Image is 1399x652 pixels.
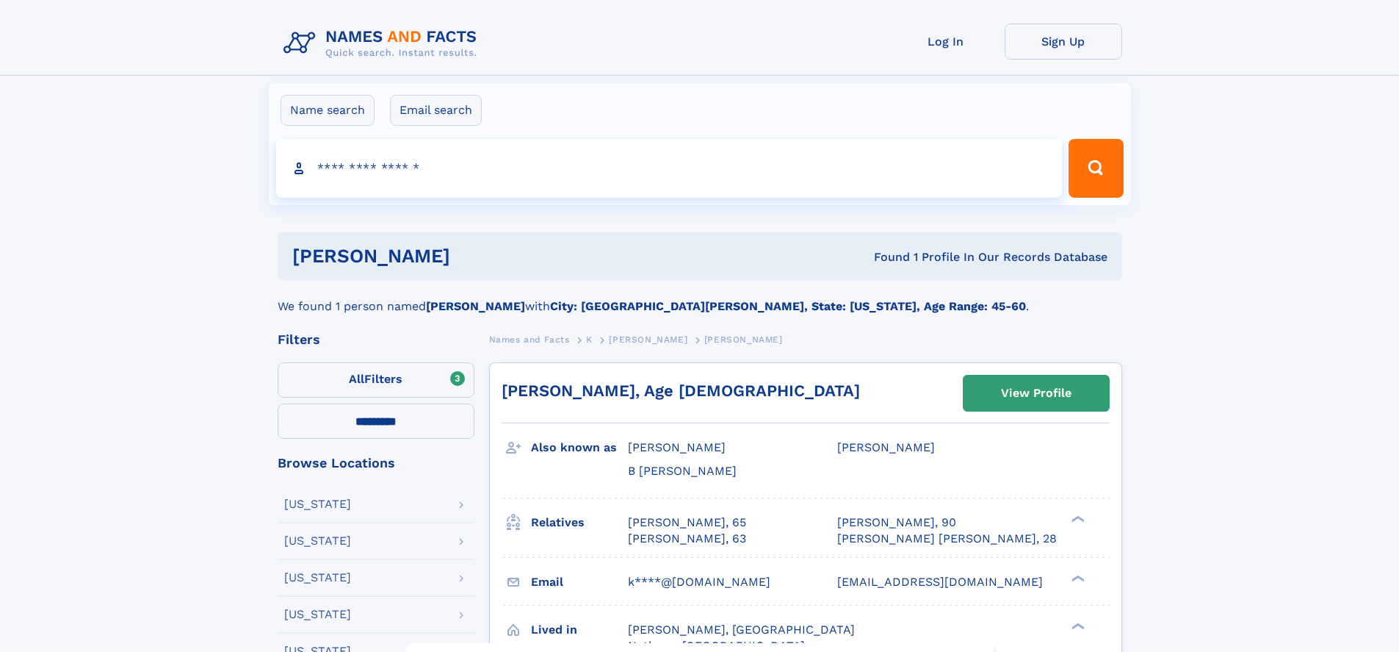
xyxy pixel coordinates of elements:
[586,330,593,348] a: K
[1068,514,1085,523] div: ❯
[489,330,570,348] a: Names and Facts
[284,609,351,620] div: [US_STATE]
[390,95,482,126] label: Email search
[531,510,628,535] h3: Relatives
[1068,621,1085,631] div: ❯
[704,334,783,345] span: [PERSON_NAME]
[628,531,746,547] a: [PERSON_NAME], 63
[837,575,1043,589] span: [EMAIL_ADDRESS][DOMAIN_NAME]
[550,299,1026,313] b: City: [GEOGRAPHIC_DATA][PERSON_NAME], State: [US_STATE], Age Range: 45-60
[531,570,628,595] h3: Email
[284,535,351,547] div: [US_STATE]
[531,617,628,642] h3: Lived in
[964,376,1109,411] a: View Profile
[281,95,375,126] label: Name search
[349,372,364,386] span: All
[531,435,628,460] h3: Also known as
[426,299,525,313] b: [PERSON_NAME]
[837,515,956,531] a: [PERSON_NAME], 90
[837,531,1057,547] a: [PERSON_NAME] [PERSON_NAME], 28
[278,333,474,346] div: Filters
[276,139,1063,198] input: search input
[662,249,1107,265] div: Found 1 Profile In Our Records Database
[278,362,474,398] label: Filters
[628,464,737,478] span: B [PERSON_NAME]
[837,440,935,454] span: [PERSON_NAME]
[278,280,1122,315] div: We found 1 person named with .
[628,440,726,454] span: [PERSON_NAME]
[609,330,687,348] a: [PERSON_NAME]
[628,623,855,637] span: [PERSON_NAME], [GEOGRAPHIC_DATA]
[887,24,1005,60] a: Log In
[278,456,474,470] div: Browse Locations
[609,334,687,345] span: [PERSON_NAME]
[284,498,351,510] div: [US_STATE]
[284,572,351,584] div: [US_STATE]
[502,381,860,400] a: [PERSON_NAME], Age [DEMOGRAPHIC_DATA]
[628,515,746,531] a: [PERSON_NAME], 65
[1068,573,1085,583] div: ❯
[1069,139,1123,198] button: Search Button
[1001,376,1071,410] div: View Profile
[278,24,489,63] img: Logo Names and Facts
[586,334,593,345] span: K
[292,247,662,265] h1: [PERSON_NAME]
[1005,24,1122,60] a: Sign Up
